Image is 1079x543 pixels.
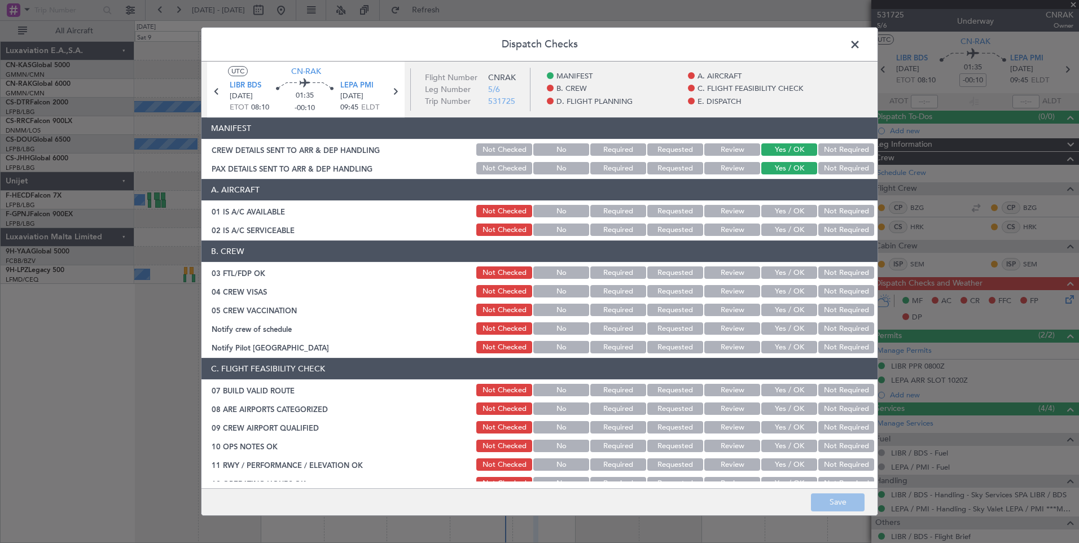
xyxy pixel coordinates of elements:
[818,266,874,279] button: Not Required
[201,28,878,62] header: Dispatch Checks
[818,477,874,489] button: Not Required
[818,322,874,335] button: Not Required
[818,285,874,297] button: Not Required
[818,143,874,156] button: Not Required
[818,162,874,174] button: Not Required
[818,304,874,316] button: Not Required
[818,224,874,236] button: Not Required
[818,384,874,396] button: Not Required
[818,402,874,415] button: Not Required
[818,421,874,433] button: Not Required
[818,341,874,353] button: Not Required
[818,440,874,452] button: Not Required
[818,458,874,471] button: Not Required
[818,205,874,217] button: Not Required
